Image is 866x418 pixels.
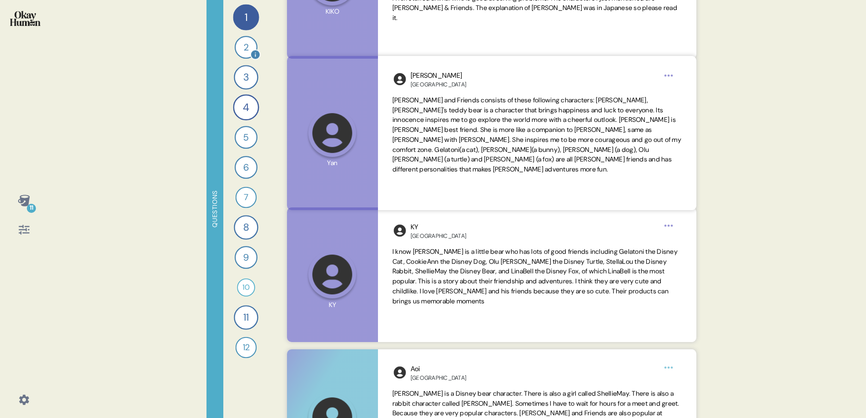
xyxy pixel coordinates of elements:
[236,187,257,208] div: 7
[235,126,257,149] div: 5
[393,365,407,380] img: l1ibTKarBSWXLOhlfT5LxFP+OttMJpPJZDKZTCbz9PgHEggSPYjZSwEAAAAASUVORK5CYII=
[236,337,257,358] div: 12
[234,215,258,240] div: 8
[411,81,466,88] div: [GEOGRAPHIC_DATA]
[233,94,259,120] div: 4
[393,96,681,173] span: [PERSON_NAME] and Friends consists of these following characters: [PERSON_NAME], [PERSON_NAME]'s ...
[235,246,257,269] div: 9
[237,278,255,297] div: 10
[233,4,259,30] div: 1
[411,374,466,382] div: [GEOGRAPHIC_DATA]
[393,72,407,86] img: l1ibTKarBSWXLOhlfT5LxFP+OttMJpPJZDKZTCbz9PgHEggSPYjZSwEAAAAASUVORK5CYII=
[235,36,257,59] div: 2
[411,364,466,374] div: Aoi
[10,11,40,26] img: okayhuman.3b1b6348.png
[411,232,466,240] div: [GEOGRAPHIC_DATA]
[235,156,257,179] div: 6
[411,222,466,232] div: KY
[393,223,407,238] img: l1ibTKarBSWXLOhlfT5LxFP+OttMJpPJZDKZTCbz9PgHEggSPYjZSwEAAAAASUVORK5CYII=
[411,71,466,81] div: [PERSON_NAME]
[393,247,678,305] span: I know [PERSON_NAME] is a little bear who has lots of good friends including Gelatoni the Disney ...
[27,204,36,213] div: 11
[234,65,258,90] div: 3
[234,305,258,330] div: 11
